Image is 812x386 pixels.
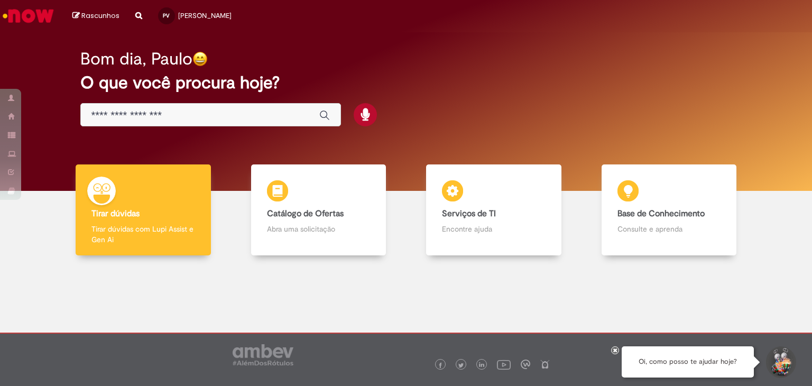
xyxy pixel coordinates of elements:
span: Rascunhos [81,11,119,21]
a: Base de Conhecimento Consulte e aprenda [582,164,757,256]
span: [PERSON_NAME] [178,11,232,20]
img: logo_footer_linkedin.png [479,362,484,369]
span: PV [163,12,170,19]
button: Iniciar Conversa de Suporte [764,346,796,378]
b: Tirar dúvidas [91,208,140,219]
img: ServiceNow [1,5,56,26]
b: Catálogo de Ofertas [267,208,344,219]
h2: O que você procura hoje? [80,73,732,92]
a: Serviços de TI Encontre ajuda [406,164,582,256]
img: logo_footer_twitter.png [458,363,464,368]
div: Oi, como posso te ajudar hoje? [622,346,754,378]
p: Tirar dúvidas com Lupi Assist e Gen Ai [91,224,195,245]
a: Catálogo de Ofertas Abra uma solicitação [231,164,407,256]
h2: Bom dia, Paulo [80,50,192,68]
img: logo_footer_workplace.png [521,360,530,369]
img: logo_footer_facebook.png [438,363,443,368]
b: Serviços de TI [442,208,496,219]
b: Base de Conhecimento [617,208,705,219]
p: Consulte e aprenda [617,224,721,234]
a: Tirar dúvidas Tirar dúvidas com Lupi Assist e Gen Ai [56,164,231,256]
p: Encontre ajuda [442,224,546,234]
img: logo_footer_youtube.png [497,357,511,371]
img: happy-face.png [192,51,208,67]
p: Abra uma solicitação [267,224,371,234]
img: logo_footer_naosei.png [540,360,550,369]
img: logo_footer_ambev_rotulo_gray.png [233,344,293,365]
a: Rascunhos [72,11,119,21]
